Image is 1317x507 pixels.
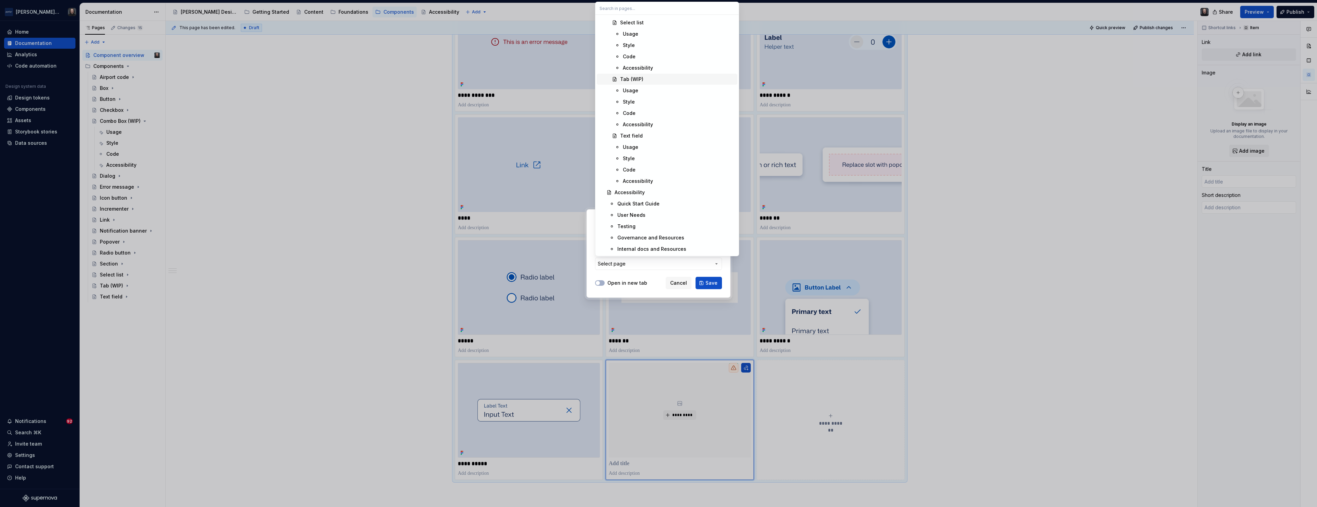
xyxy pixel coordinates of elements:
div: Usage [623,144,638,151]
div: Internal docs and Resources [617,246,686,252]
div: Quick Start Guide [617,200,660,207]
div: Accessibility [623,178,653,185]
input: Search in pages... [595,2,739,14]
div: Tab (WIP) [620,76,643,83]
div: Governance and Resources [617,234,684,241]
div: Select list [620,19,644,26]
div: Usage [623,87,638,94]
div: Search in pages... [595,15,739,256]
div: User Needs [617,212,645,219]
div: Code [623,53,636,60]
div: Code [623,166,636,173]
div: Testing [617,223,636,230]
div: Text field [620,132,643,139]
div: Accessibility [615,189,645,196]
div: Code [623,110,636,117]
div: Style [623,42,635,49]
div: Style [623,98,635,105]
div: Accessibility [623,121,653,128]
div: Usage [623,31,638,37]
div: Accessibility [623,64,653,71]
div: Style [623,155,635,162]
